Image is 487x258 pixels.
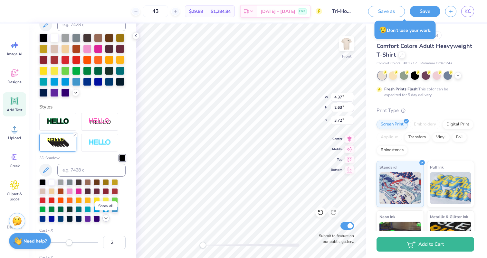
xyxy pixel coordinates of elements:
div: Screen Print [377,120,408,129]
div: Vinyl [432,133,450,142]
span: Middle [331,147,342,152]
span: Decorate [7,225,22,230]
button: Add to Cart [377,237,474,252]
span: Center [331,136,342,142]
label: Cast - X [39,227,126,233]
span: Comfort Colors Adult Heavyweight T-Shirt [377,42,472,59]
button: Save [410,6,440,17]
span: [DATE] - [DATE] [261,8,295,15]
div: Show all [95,201,117,210]
img: Standard [379,172,421,204]
label: 3D Shadow [39,155,60,161]
span: Puff Ink [430,164,444,170]
img: Shadow [89,118,111,126]
div: Front [342,53,351,59]
div: Accessibility label [200,242,206,248]
button: Save as [368,6,405,17]
span: Standard [379,164,396,170]
div: Digital Print [442,120,473,129]
div: This color can be expedited for 5 day delivery. [384,86,463,98]
strong: Fresh Prints Flash: [384,87,418,92]
input: – – [143,5,168,17]
label: Styles [39,103,53,111]
img: Puff Ink [430,172,472,204]
input: e.g. 7428 c [57,164,126,177]
span: KC [464,8,471,15]
span: Upload [8,135,21,141]
span: Neon Ink [379,213,395,220]
span: Metallic & Glitter Ink [430,213,468,220]
strong: Need help? [24,238,47,244]
span: $29.88 [189,8,203,15]
div: Don’t lose your work. [375,21,436,39]
div: Transfers [404,133,430,142]
span: Free [299,9,305,14]
label: Submit to feature on our public gallery. [315,233,354,244]
span: Image AI [7,51,22,57]
div: Rhinestones [377,145,408,155]
input: e.g. 7428 c [57,18,126,31]
img: Metallic & Glitter Ink [430,222,472,254]
span: Greek [10,163,20,169]
input: Untitled Design [327,5,358,18]
a: KC [461,6,474,17]
span: Designs [7,79,22,85]
div: Applique [377,133,402,142]
span: # C1717 [404,61,417,66]
img: Stroke [47,118,69,125]
div: Foil [452,133,467,142]
img: 3D Illusion [47,137,69,148]
span: Comfort Colors [377,61,400,66]
div: Accessibility label [66,239,72,246]
img: Negative Space [89,139,111,146]
span: Top [331,157,342,162]
span: Clipart & logos [4,191,25,202]
img: Neon Ink [379,222,421,254]
img: Front [340,37,353,50]
span: Add Text [7,107,22,113]
span: $1,284.84 [211,8,231,15]
span: 😥 [379,26,387,34]
div: Print Type [377,107,474,114]
span: Bottom [331,167,342,172]
span: Minimum Order: 24 + [420,61,453,66]
div: Embroidery [410,120,440,129]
